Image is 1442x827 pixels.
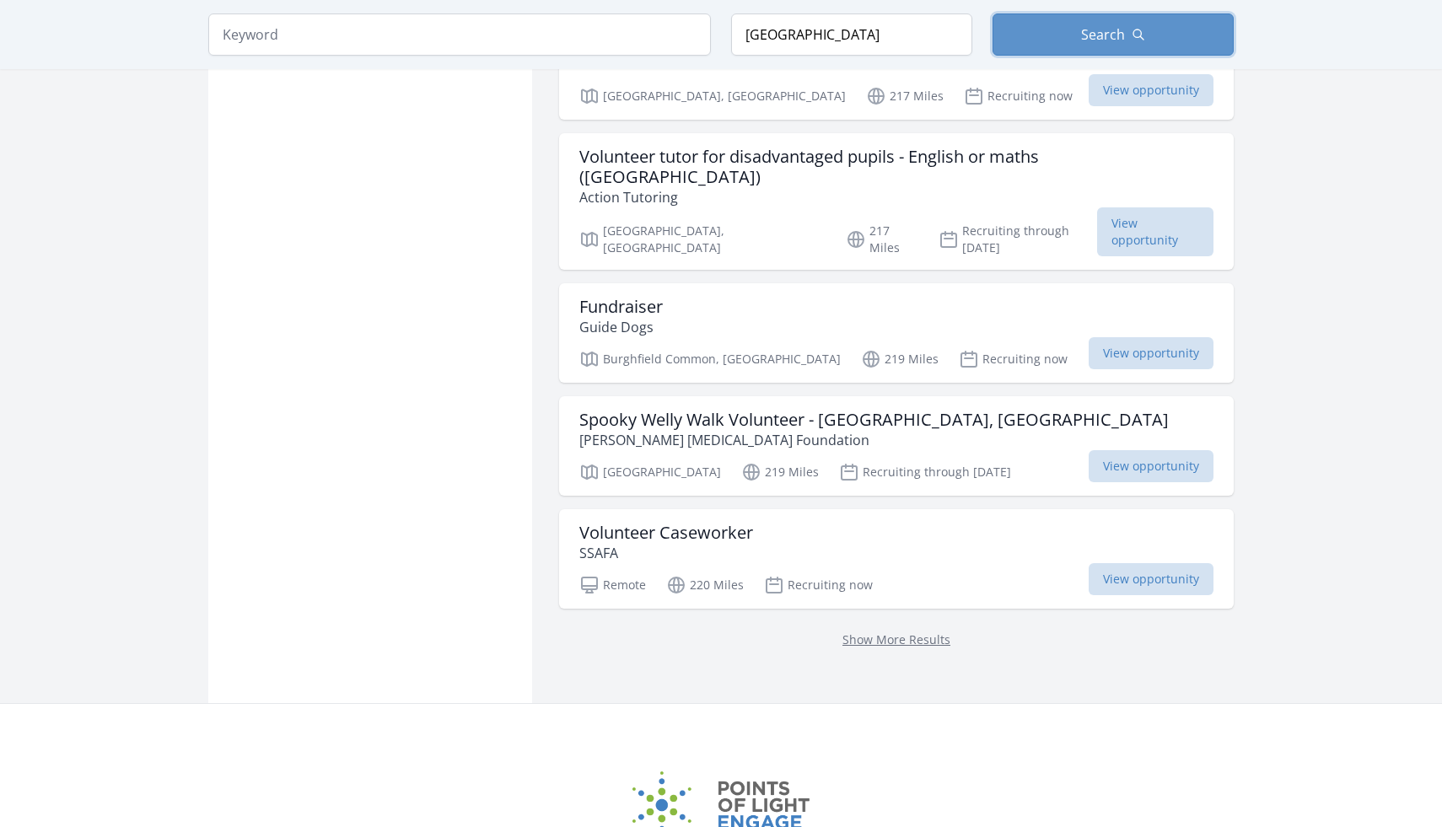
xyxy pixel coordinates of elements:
span: View opportunity [1089,74,1213,106]
p: 220 Miles [666,575,744,595]
h3: Spooky Welly Walk Volunteer - [GEOGRAPHIC_DATA], [GEOGRAPHIC_DATA] [579,410,1169,430]
p: [GEOGRAPHIC_DATA], [GEOGRAPHIC_DATA] [579,86,846,106]
span: View opportunity [1089,337,1213,369]
h3: Volunteer Caseworker [579,523,753,543]
a: Fundraiser Guide Dogs Burghfield Common, [GEOGRAPHIC_DATA] 219 Miles Recruiting now View opportunity [559,283,1234,383]
input: Location [731,13,972,56]
a: Show More Results [842,631,950,647]
p: Burghfield Common, [GEOGRAPHIC_DATA] [579,349,841,369]
p: Remote [579,575,646,595]
h3: Volunteer tutor for disadvantaged pupils - English or maths ([GEOGRAPHIC_DATA]) [579,147,1213,187]
p: 217 Miles [866,86,944,106]
span: Search [1081,24,1125,45]
p: [GEOGRAPHIC_DATA] [579,462,721,482]
span: View opportunity [1097,207,1213,256]
a: Spooky Welly Walk Volunteer - [GEOGRAPHIC_DATA], [GEOGRAPHIC_DATA] [PERSON_NAME] [MEDICAL_DATA] F... [559,396,1234,496]
p: Guide Dogs [579,317,663,337]
a: Volunteer tutor for disadvantaged pupils - English or maths ([GEOGRAPHIC_DATA]) Action Tutoring [... [559,133,1234,270]
h3: Fundraiser [579,297,663,317]
span: View opportunity [1089,563,1213,595]
p: SSAFA [579,543,753,563]
p: 217 Miles [846,223,917,256]
p: Recruiting through [DATE] [839,462,1011,482]
input: Keyword [208,13,711,56]
a: Volunteer Caseworker SSAFA Remote 220 Miles Recruiting now View opportunity [559,509,1234,609]
p: Action Tutoring [579,187,1213,207]
p: 219 Miles [861,349,939,369]
p: Recruiting through [DATE] [939,223,1098,256]
p: [GEOGRAPHIC_DATA], [GEOGRAPHIC_DATA] [579,223,826,256]
span: View opportunity [1089,450,1213,482]
p: Recruiting now [959,349,1068,369]
p: 219 Miles [741,462,819,482]
button: Search [993,13,1234,56]
p: [PERSON_NAME] [MEDICAL_DATA] Foundation [579,430,1169,450]
p: Recruiting now [964,86,1073,106]
p: Recruiting now [764,575,873,595]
